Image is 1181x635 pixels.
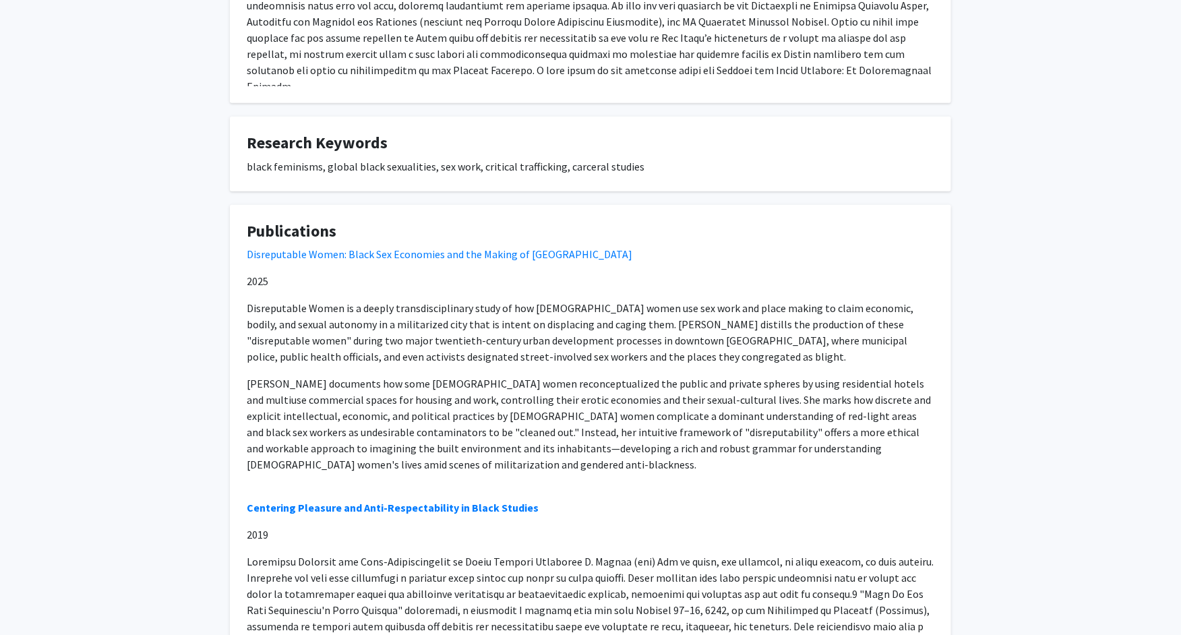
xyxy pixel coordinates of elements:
[247,222,934,241] h4: Publications
[10,574,57,625] iframe: Chat
[247,528,268,541] span: 2019
[247,375,934,489] p: [PERSON_NAME] documents how some [DEMOGRAPHIC_DATA] women reconceptualized the public and private...
[247,300,934,365] p: Disreputable Women is a deeply transdisciplinary study of how [DEMOGRAPHIC_DATA] women use sex wo...
[247,133,934,153] h4: Research Keywords
[247,273,934,289] p: 2025
[247,501,539,514] a: Centering Pleasure and Anti-Respectability in Black Studies
[247,158,934,175] div: black feminisms, global black sexualities, sex work, critical trafficking, carceral studies
[247,247,632,261] a: Disreputable Women: Black Sex Economies and the Making of [GEOGRAPHIC_DATA]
